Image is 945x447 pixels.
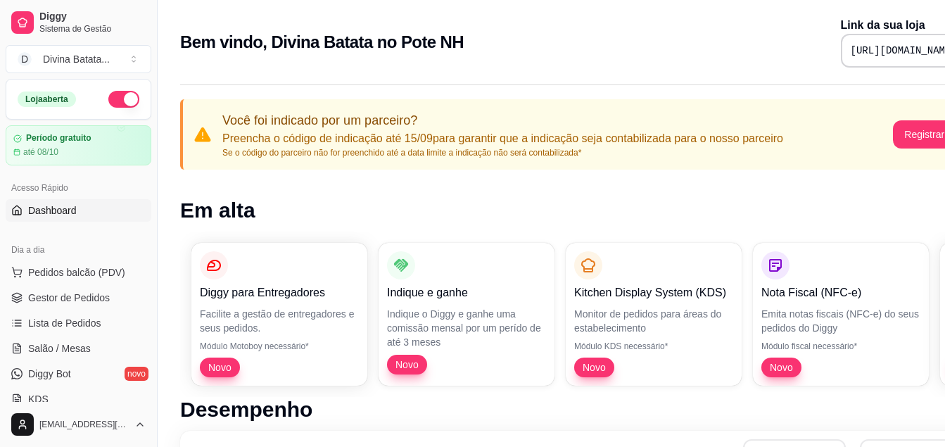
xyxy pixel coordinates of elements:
a: Dashboard [6,199,151,222]
a: Período gratuitoaté 08/10 [6,125,151,165]
p: Nota Fiscal (NFC-e) [761,284,920,301]
span: Diggy [39,11,146,23]
p: Emita notas fiscais (NFC-e) do seus pedidos do Diggy [761,307,920,335]
span: [EMAIL_ADDRESS][DOMAIN_NAME] [39,419,129,430]
button: Alterar Status [108,91,139,108]
a: Diggy Botnovo [6,363,151,385]
p: Indique o Diggy e ganhe uma comissão mensal por um perído de até 3 meses [387,307,546,349]
div: Dia a dia [6,239,151,261]
p: Facilite a gestão de entregadores e seus pedidos. [200,307,359,335]
a: KDS [6,388,151,410]
a: DiggySistema de Gestão [6,6,151,39]
p: Módulo Motoboy necessário* [200,341,359,352]
span: Sistema de Gestão [39,23,146,34]
p: Módulo fiscal necessário* [761,341,920,352]
div: Loja aberta [18,92,76,107]
p: Módulo KDS necessário* [574,341,733,352]
p: Você foi indicado por um parceiro? [222,111,783,130]
a: Lista de Pedidos [6,312,151,334]
a: Gestor de Pedidos [6,287,151,309]
article: Período gratuito [26,133,91,144]
div: Divina Batata ... [43,52,110,66]
span: Lista de Pedidos [28,316,101,330]
span: Novo [764,360,799,374]
button: Pedidos balcão (PDV) [6,261,151,284]
p: Indique e ganhe [387,284,546,301]
p: Kitchen Display System (KDS) [574,284,733,301]
button: Kitchen Display System (KDS)Monitor de pedidos para áreas do estabelecimentoMódulo KDS necessário... [566,243,742,386]
p: Monitor de pedidos para áreas do estabelecimento [574,307,733,335]
button: Diggy para EntregadoresFacilite a gestão de entregadores e seus pedidos.Módulo Motoboy necessário... [191,243,367,386]
span: Pedidos balcão (PDV) [28,265,125,279]
div: Acesso Rápido [6,177,151,199]
button: Indique e ganheIndique o Diggy e ganhe uma comissão mensal por um perído de até 3 mesesNovo [379,243,554,386]
span: Novo [203,360,237,374]
span: Novo [390,358,424,372]
span: KDS [28,392,49,406]
p: Se o código do parceiro não for preenchido até a data limite a indicação não será contabilizada* [222,147,783,158]
h2: Bem vindo, Divina Batata no Pote NH [180,31,464,53]
a: Salão / Mesas [6,337,151,360]
button: Select a team [6,45,151,73]
p: Diggy para Entregadores [200,284,359,301]
span: Gestor de Pedidos [28,291,110,305]
span: Salão / Mesas [28,341,91,355]
span: Diggy Bot [28,367,71,381]
span: Dashboard [28,203,77,218]
span: Novo [577,360,611,374]
button: [EMAIL_ADDRESS][DOMAIN_NAME] [6,408,151,441]
p: Preencha o código de indicação até 15/09 para garantir que a indicação seja contabilizada para o ... [222,130,783,147]
article: até 08/10 [23,146,58,158]
span: D [18,52,32,66]
button: Nota Fiscal (NFC-e)Emita notas fiscais (NFC-e) do seus pedidos do DiggyMódulo fiscal necessário*Novo [753,243,929,386]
